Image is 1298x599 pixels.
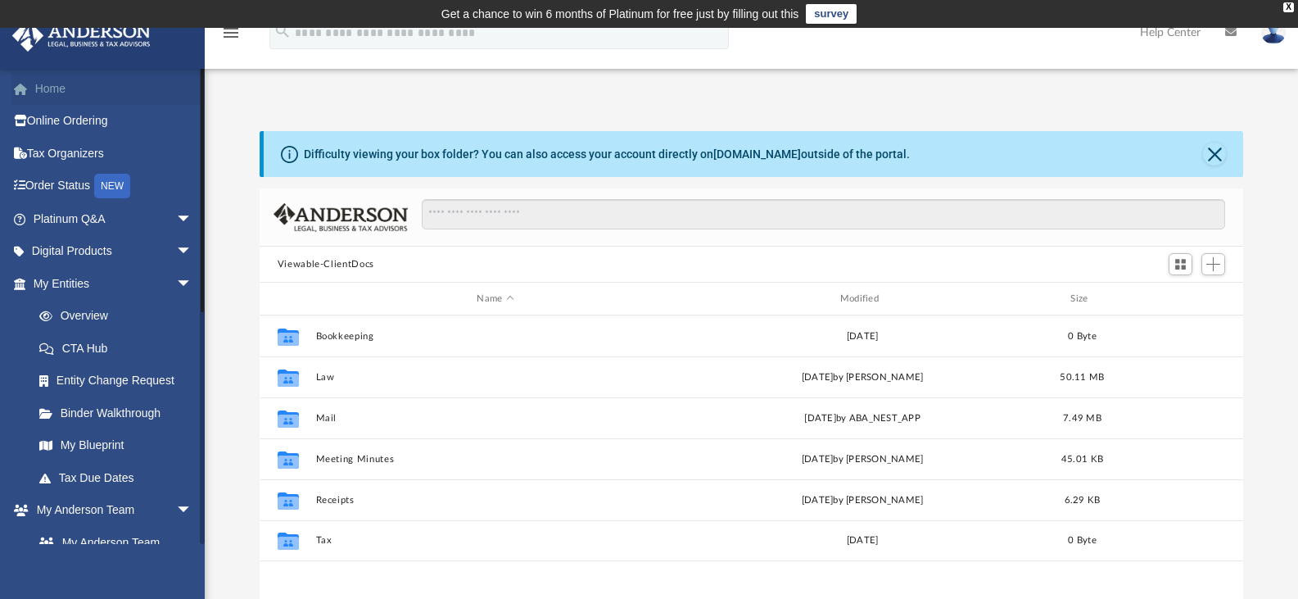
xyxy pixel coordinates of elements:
div: Name [314,292,675,306]
div: by [PERSON_NAME] [682,370,1042,385]
a: My Entitiesarrow_drop_down [11,267,217,300]
button: Add [1201,253,1226,276]
div: id [267,292,308,306]
span: 0 Byte [1068,332,1097,341]
div: NEW [94,174,130,198]
a: Overview [23,300,217,333]
div: close [1283,2,1294,12]
div: [DATE] by ABA_NEST_APP [682,411,1042,426]
span: arrow_drop_down [176,494,209,528]
div: Difficulty viewing your box folder? You can also access your account directly on outside of the p... [304,146,910,163]
a: Platinum Q&Aarrow_drop_down [11,202,217,235]
span: arrow_drop_down [176,267,209,301]
button: Receipts [315,495,675,506]
a: Entity Change Request [23,365,217,397]
div: [DATE] by [PERSON_NAME] [682,452,1042,467]
img: Anderson Advisors Platinum Portal [7,20,156,52]
img: User Pic [1261,20,1286,44]
button: Viewable-ClientDocs [278,257,374,272]
div: [DATE] by [PERSON_NAME] [682,493,1042,508]
a: My Blueprint [23,429,209,462]
span: 7.49 MB [1063,414,1101,423]
a: Home [11,72,217,105]
span: arrow_drop_down [176,235,209,269]
span: 6.29 KB [1064,496,1100,505]
div: [DATE] [682,329,1042,344]
i: menu [221,23,241,43]
div: id [1122,292,1237,306]
span: 50.11 MB [1060,373,1104,382]
button: Tax [315,535,675,546]
i: search [274,22,292,40]
div: Modified [682,292,1042,306]
span: 45.01 KB [1061,455,1103,464]
div: Get a chance to win 6 months of Platinum for free just by filling out this [441,4,799,24]
span: 0 Byte [1068,536,1097,545]
a: Tax Organizers [11,137,217,170]
button: Bookkeeping [315,331,675,342]
a: survey [806,4,857,24]
a: Order StatusNEW [11,170,217,203]
a: menu [221,31,241,43]
a: [DOMAIN_NAME] [713,147,801,161]
input: Search files and folders [422,199,1225,230]
a: Digital Productsarrow_drop_down [11,235,217,268]
button: Mail [315,413,675,424]
button: Meeting Minutes [315,454,675,465]
span: [DATE] [801,373,833,382]
a: CTA Hub [23,332,217,365]
a: Binder Walkthrough [23,397,217,429]
button: Switch to Grid View [1169,253,1193,276]
a: Online Ordering [11,105,217,138]
span: arrow_drop_down [176,202,209,236]
div: Size [1049,292,1115,306]
button: Close [1203,143,1226,166]
a: Tax Due Dates [23,461,217,494]
div: [DATE] [682,533,1042,548]
a: My Anderson Team [23,526,201,559]
button: Law [315,372,675,383]
a: My Anderson Teamarrow_drop_down [11,494,209,527]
